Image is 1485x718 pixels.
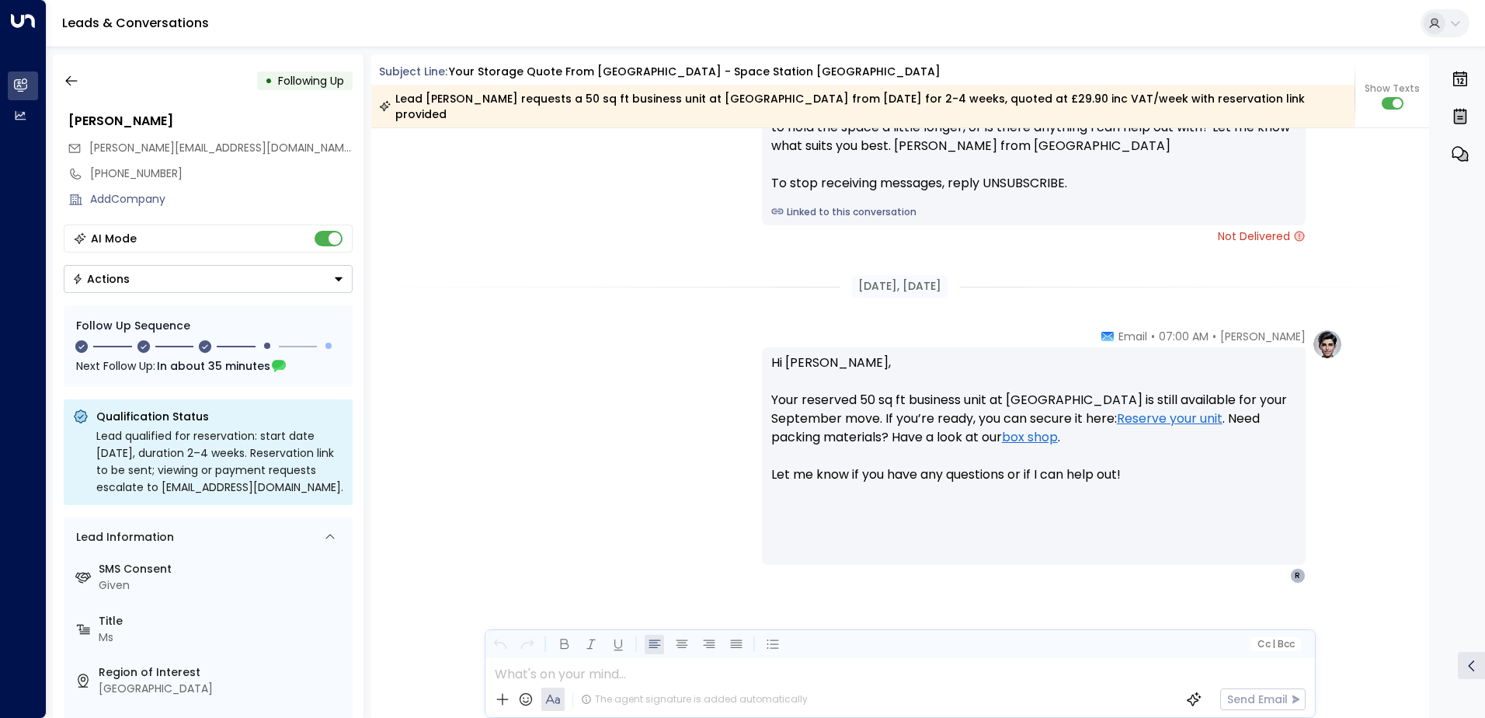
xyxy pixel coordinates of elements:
div: Hi [PERSON_NAME], just checking in to see if you’re still interested in the 50 sq ft business uni... [771,81,1296,193]
div: The agent signature is added automatically [581,692,808,706]
p: Qualification Status [96,409,343,424]
div: Lead Information [71,529,174,545]
span: rachel.hu73@gmail.com [89,140,353,156]
span: Cc Bcc [1257,639,1294,650]
span: • [1151,329,1155,344]
a: Leads & Conversations [62,14,209,32]
span: Email [1118,329,1147,344]
span: 07:00 AM [1159,329,1209,344]
div: AI Mode [91,231,137,246]
label: Title [99,613,346,629]
div: Your storage quote from [GEOGRAPHIC_DATA] - Space Station [GEOGRAPHIC_DATA] [449,64,941,80]
label: SMS Consent [99,561,346,577]
a: Linked to this conversation [771,205,1296,219]
div: [PHONE_NUMBER] [90,166,353,182]
span: [PERSON_NAME] [1220,329,1306,344]
span: [PERSON_NAME][EMAIL_ADDRESS][DOMAIN_NAME] [89,140,354,155]
div: AddCompany [90,191,353,207]
div: Given [99,577,346,594]
div: [DATE], [DATE] [852,275,948,298]
span: Following Up [278,73,344,89]
span: | [1272,639,1275,650]
button: Undo [490,635,509,654]
span: Show Texts [1365,82,1420,96]
div: Button group with a nested menu [64,265,353,293]
p: Hi [PERSON_NAME], Your reserved 50 sq ft business unit at [GEOGRAPHIC_DATA] is still available fo... [771,354,1296,503]
span: Subject Line: [379,64,447,79]
div: • [265,67,273,95]
div: [GEOGRAPHIC_DATA] [99,681,346,697]
button: Redo [517,635,537,654]
span: Not Delivered [1218,228,1306,244]
div: Lead qualified for reservation: start date [DATE], duration 2–4 weeks. Reservation link to be sen... [96,427,343,496]
div: [PERSON_NAME] [68,112,353,131]
img: profile-logo.png [1312,329,1343,360]
div: R [1290,568,1306,584]
button: Cc|Bcc [1250,637,1300,652]
span: In about 35 minutes [157,357,270,375]
a: box shop [1002,428,1058,447]
button: Actions [64,265,353,293]
a: Reserve your unit [1117,410,1222,428]
span: • [1212,329,1216,344]
div: Next Follow Up: [76,357,340,375]
div: Follow Up Sequence [76,318,340,334]
div: Lead [PERSON_NAME] requests a 50 sq ft business unit at [GEOGRAPHIC_DATA] from [DATE] for 2-4 wee... [379,91,1346,122]
div: Ms [99,629,346,646]
label: Region of Interest [99,664,346,681]
div: Actions [72,272,130,286]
